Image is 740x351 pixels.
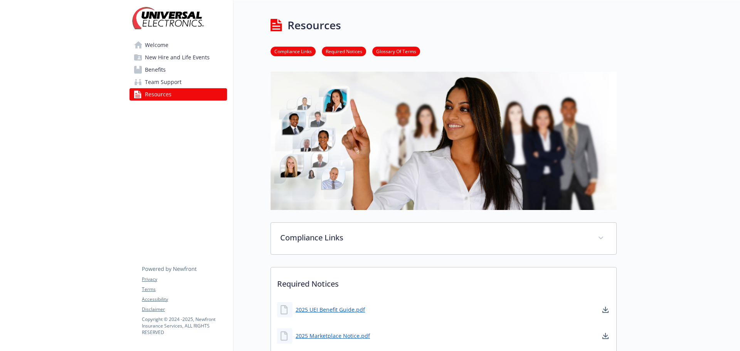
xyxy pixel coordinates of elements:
p: Required Notices [271,267,616,296]
h1: Resources [288,17,341,33]
a: Welcome [129,39,227,51]
a: Glossary Of Terms [372,47,420,55]
p: Compliance Links [280,232,589,244]
a: Compliance Links [271,47,316,55]
img: resources page banner [271,72,617,210]
a: download document [601,331,610,341]
a: Terms [142,286,227,293]
div: Compliance Links [271,223,616,254]
a: Benefits [129,64,227,76]
a: New Hire and Life Events [129,51,227,64]
a: Privacy [142,276,227,283]
span: Team Support [145,76,182,88]
span: Welcome [145,39,168,51]
a: Resources [129,88,227,101]
a: Disclaimer [142,306,227,313]
span: Resources [145,88,172,101]
a: Team Support [129,76,227,88]
a: Accessibility [142,296,227,303]
a: 2025 UEI Benefit Guide.pdf [296,306,365,314]
a: Required Notices [322,47,366,55]
p: Copyright © 2024 - 2025 , Newfront Insurance Services, ALL RIGHTS RESERVED [142,316,227,336]
a: 2025 Marketplace Notice.pdf [296,332,370,340]
a: download document [601,305,610,314]
span: Benefits [145,64,166,76]
span: New Hire and Life Events [145,51,210,64]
